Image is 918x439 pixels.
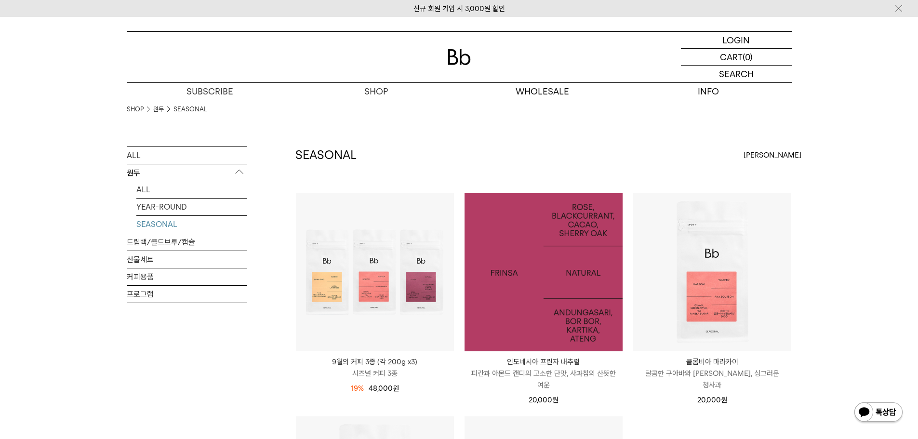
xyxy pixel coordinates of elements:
[393,384,399,393] span: 원
[744,149,801,161] span: [PERSON_NAME]
[529,396,559,404] span: 20,000
[465,193,623,351] img: 1000000483_add2_080.jpg
[369,384,399,393] span: 48,000
[127,234,247,251] a: 드립백/콜드브루/캡슐
[720,49,743,65] p: CART
[681,32,792,49] a: LOGIN
[448,49,471,65] img: 로고
[296,356,454,379] a: 9월의 커피 3종 (각 200g x3) 시즈널 커피 3종
[853,401,904,425] img: 카카오톡 채널 1:1 채팅 버튼
[127,83,293,100] a: SUBSCRIBE
[127,268,247,285] a: 커피용품
[625,83,792,100] p: INFO
[633,368,791,391] p: 달콤한 구아바와 [PERSON_NAME], 싱그러운 청사과
[295,147,357,163] h2: SEASONAL
[681,49,792,66] a: CART (0)
[413,4,505,13] a: 신규 회원 가입 시 3,000원 할인
[633,356,791,391] a: 콜롬비아 마라카이 달콤한 구아바와 [PERSON_NAME], 싱그러운 청사과
[127,147,247,164] a: ALL
[293,83,459,100] a: SHOP
[127,105,144,114] a: SHOP
[153,105,164,114] a: 원두
[459,83,625,100] p: WHOLESALE
[296,368,454,379] p: 시즈널 커피 3종
[296,193,454,351] img: 9월의 커피 3종 (각 200g x3)
[743,49,753,65] p: (0)
[351,383,364,394] div: 19%
[721,396,727,404] span: 원
[136,216,247,233] a: SEASONAL
[552,396,559,404] span: 원
[127,286,247,303] a: 프로그램
[136,199,247,215] a: YEAR-ROUND
[296,356,454,368] p: 9월의 커피 3종 (각 200g x3)
[719,66,754,82] p: SEARCH
[136,181,247,198] a: ALL
[173,105,207,114] a: SEASONAL
[697,396,727,404] span: 20,000
[465,368,623,391] p: 피칸과 아몬드 캔디의 고소한 단맛, 사과칩의 산뜻한 여운
[127,251,247,268] a: 선물세트
[465,356,623,391] a: 인도네시아 프린자 내추럴 피칸과 아몬드 캔디의 고소한 단맛, 사과칩의 산뜻한 여운
[722,32,750,48] p: LOGIN
[465,193,623,351] a: 인도네시아 프린자 내추럴
[633,356,791,368] p: 콜롬비아 마라카이
[465,356,623,368] p: 인도네시아 프린자 내추럴
[633,193,791,351] img: 콜롬비아 마라카이
[127,164,247,182] p: 원두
